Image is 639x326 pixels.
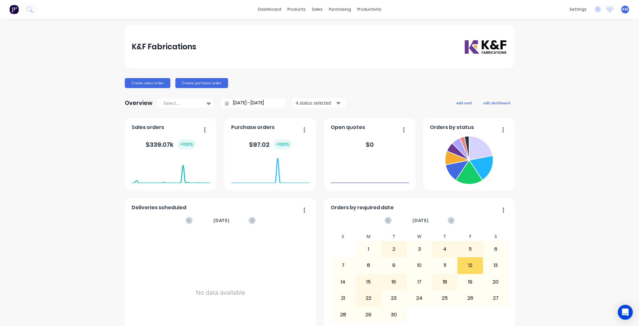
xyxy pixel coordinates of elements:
div: 1 [356,241,381,257]
button: edit dashboard [479,99,514,107]
span: Sales orders [132,124,164,131]
div: 25 [432,290,457,306]
div: 8 [356,258,381,273]
button: add card [452,99,476,107]
span: Open quotes [331,124,365,131]
div: + 100 % [177,139,196,150]
img: Factory [9,5,19,14]
div: 17 [407,274,432,290]
div: 12 [458,258,483,273]
div: 18 [432,274,457,290]
div: S [483,232,509,241]
div: K&F Fabrications [132,41,196,53]
div: purchasing [326,5,354,14]
div: 16 [382,274,407,290]
div: 10 [407,258,432,273]
button: 4 status selected [292,98,345,108]
div: 2 [382,241,407,257]
div: 24 [407,290,432,306]
div: 28 [331,307,356,322]
div: 3 [407,241,432,257]
div: sales [309,5,326,14]
div: 6 [483,241,508,257]
div: 21 [331,290,356,306]
div: settings [566,5,590,14]
div: Overview [125,97,153,109]
div: F [457,232,483,241]
div: $ 0 [366,140,374,149]
div: 15 [356,274,381,290]
div: + 100 % [273,139,292,150]
div: 22 [356,290,381,306]
button: Create purchase order [175,78,228,88]
div: 9 [382,258,407,273]
div: W [407,232,432,241]
div: 20 [483,274,508,290]
div: S [330,232,356,241]
button: Create sales order [125,78,170,88]
div: 14 [331,274,356,290]
div: 30 [382,307,407,322]
div: 23 [382,290,407,306]
span: [DATE] [412,217,429,224]
a: dashboard [255,5,284,14]
div: M [356,232,381,241]
div: 5 [458,241,483,257]
div: $ 339.07k [146,139,196,150]
div: 11 [432,258,457,273]
div: 7 [331,258,356,273]
div: products [284,5,309,14]
div: 4 [432,241,457,257]
div: 26 [458,290,483,306]
div: 27 [483,290,508,306]
img: K&F Fabrications [464,39,507,55]
div: Open Intercom Messenger [618,305,633,320]
div: productivity [354,5,384,14]
div: 19 [458,274,483,290]
span: Purchase orders [231,124,275,131]
div: 4 status selected [296,100,335,106]
span: [DATE] [213,217,230,224]
div: 29 [356,307,381,322]
div: T [432,232,458,241]
div: 13 [483,258,508,273]
div: $ 97.02 [249,139,292,150]
span: KW [622,7,628,12]
div: T [381,232,407,241]
span: Orders by status [430,124,474,131]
